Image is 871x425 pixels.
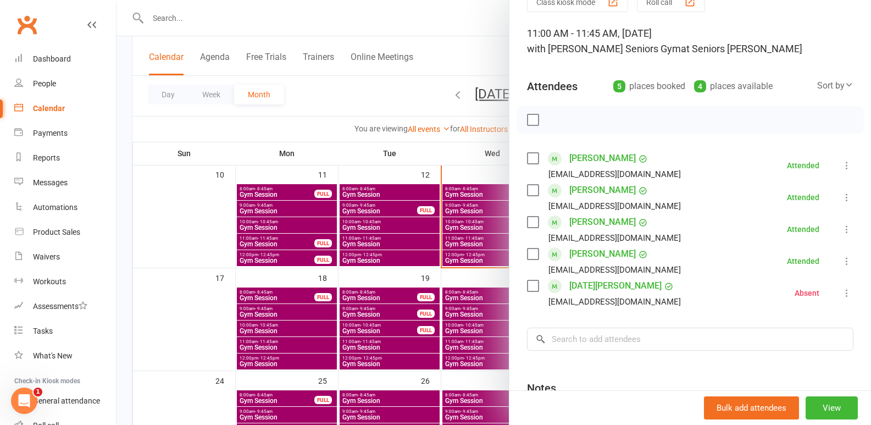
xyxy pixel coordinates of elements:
a: Calendar [14,96,116,121]
div: Absent [795,289,819,297]
div: Dashboard [33,54,71,63]
div: People [33,79,56,88]
a: Product Sales [14,220,116,245]
a: [PERSON_NAME] [569,181,636,199]
div: Payments [33,129,68,137]
a: Reports [14,146,116,170]
div: Attendees [527,79,578,94]
a: Waivers [14,245,116,269]
a: [PERSON_NAME] [569,213,636,231]
div: Sort by [817,79,853,93]
div: Attended [787,162,819,169]
div: Automations [33,203,77,212]
div: [EMAIL_ADDRESS][DOMAIN_NAME] [548,199,681,213]
div: [EMAIL_ADDRESS][DOMAIN_NAME] [548,295,681,309]
a: [PERSON_NAME] [569,150,636,167]
a: [PERSON_NAME] [569,245,636,263]
a: People [14,71,116,96]
div: Tasks [33,327,53,335]
div: [EMAIL_ADDRESS][DOMAIN_NAME] [548,263,681,277]
div: Product Sales [33,228,80,236]
span: at Seniors [PERSON_NAME] [681,43,802,54]
a: Payments [14,121,116,146]
a: Tasks [14,319,116,344]
div: Notes [527,380,556,396]
div: Attended [787,194,819,201]
div: [EMAIL_ADDRESS][DOMAIN_NAME] [548,231,681,245]
div: 5 [613,80,625,92]
div: General attendance [33,396,100,405]
span: 1 [34,388,42,396]
div: Messages [33,178,68,187]
a: Automations [14,195,116,220]
div: Workouts [33,277,66,286]
a: [DATE][PERSON_NAME] [569,277,662,295]
a: Dashboard [14,47,116,71]
div: 4 [694,80,706,92]
div: What's New [33,351,73,360]
button: Bulk add attendees [704,396,799,420]
a: Workouts [14,269,116,294]
input: Search to add attendees [527,328,853,351]
iframe: Intercom live chat [11,388,37,414]
div: places available [694,79,773,94]
div: Waivers [33,252,60,261]
a: Assessments [14,294,116,319]
button: View [806,396,858,420]
div: [EMAIL_ADDRESS][DOMAIN_NAME] [548,167,681,181]
div: places booked [613,79,685,94]
span: with [PERSON_NAME] Seniors Gym [527,43,681,54]
a: General attendance kiosk mode [14,389,116,413]
a: Messages [14,170,116,195]
div: Reports [33,153,60,162]
div: 11:00 AM - 11:45 AM, [DATE] [527,26,853,57]
div: Calendar [33,104,65,113]
div: Assessments [33,302,87,311]
div: Attended [787,225,819,233]
a: Clubworx [13,11,41,38]
div: Attended [787,257,819,265]
a: What's New [14,344,116,368]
